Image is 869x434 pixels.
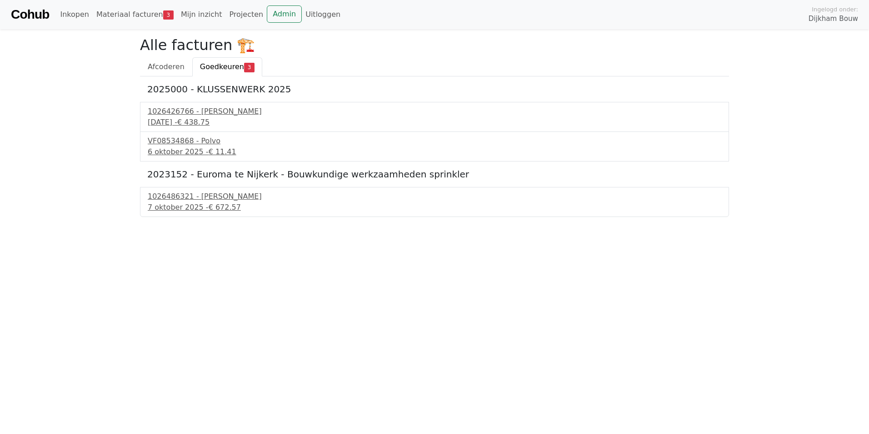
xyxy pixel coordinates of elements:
span: € 672.57 [209,203,241,212]
span: 3 [163,10,174,20]
a: Mijn inzicht [177,5,226,24]
a: Projecten [225,5,267,24]
a: Cohub [11,4,49,25]
a: 1026486321 - [PERSON_NAME]7 oktober 2025 -€ 672.57 [148,191,721,213]
div: [DATE] - [148,117,721,128]
span: 3 [244,63,255,72]
span: Ingelogd onder: [812,5,858,14]
div: 7 oktober 2025 - [148,202,721,213]
span: Afcoderen [148,62,185,71]
a: Materiaal facturen3 [93,5,177,24]
div: 1026426766 - [PERSON_NAME] [148,106,721,117]
a: Admin [267,5,302,23]
span: € 11.41 [209,147,236,156]
div: 6 oktober 2025 - [148,146,721,157]
a: 1026426766 - [PERSON_NAME][DATE] -€ 438.75 [148,106,721,128]
a: Inkopen [56,5,92,24]
h5: 2023152 - Euroma te Nijkerk - Bouwkundige werkzaamheden sprinkler [147,169,722,180]
a: Goedkeuren3 [192,57,262,76]
span: € 438.75 [177,118,210,126]
h2: Alle facturen 🏗️ [140,36,729,54]
span: Goedkeuren [200,62,244,71]
span: Dijkham Bouw [809,14,858,24]
a: VF08534868 - Polvo6 oktober 2025 -€ 11.41 [148,136,721,157]
div: 1026486321 - [PERSON_NAME] [148,191,721,202]
a: Afcoderen [140,57,192,76]
a: Uitloggen [302,5,344,24]
h5: 2025000 - KLUSSENWERK 2025 [147,84,722,95]
div: VF08534868 - Polvo [148,136,721,146]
